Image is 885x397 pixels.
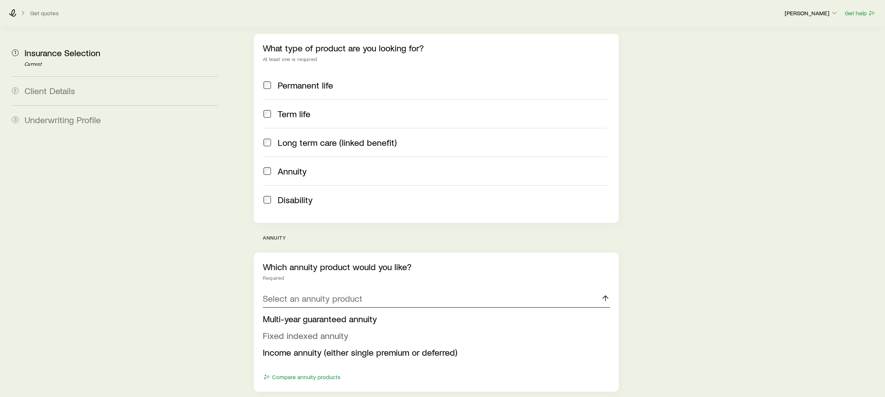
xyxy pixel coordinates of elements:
input: Term life [264,110,271,118]
span: Annuity [278,166,307,176]
span: Underwriting Profile [25,114,101,125]
p: annuity [263,235,619,241]
li: Income annuity (either single premium or deferred) [263,344,605,361]
span: Insurance Selection [25,47,100,58]
input: Annuity [264,167,271,175]
p: [PERSON_NAME] [785,9,838,17]
span: Term life [278,109,310,119]
span: Permanent life [278,80,333,90]
span: Income annuity (either single premium or deferred) [263,347,457,358]
p: What type of product are you looking for? [263,43,610,53]
button: Compare annuity products [263,373,341,381]
span: Multi-year guaranteed annuity [263,313,377,324]
span: Long term care (linked benefit) [278,137,397,148]
button: Get help [844,9,876,17]
p: Which annuity product would you like? [263,262,610,272]
button: [PERSON_NAME] [784,9,839,18]
p: Select an annuity product [263,293,362,304]
span: 2 [12,87,19,94]
input: Long term care (linked benefit) [264,139,271,146]
span: Fixed indexed annuity [263,330,348,341]
div: At least one is required [263,56,610,62]
div: Required [263,275,610,281]
span: 1 [12,49,19,56]
li: Multi-year guaranteed annuity [263,311,605,327]
input: Permanent life [264,81,271,89]
span: Client Details [25,85,75,96]
input: Disability [264,196,271,204]
p: Current [25,61,218,67]
li: Fixed indexed annuity [263,327,605,344]
button: Get quotes [30,10,59,17]
span: 3 [12,116,19,123]
span: Disability [278,195,313,205]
